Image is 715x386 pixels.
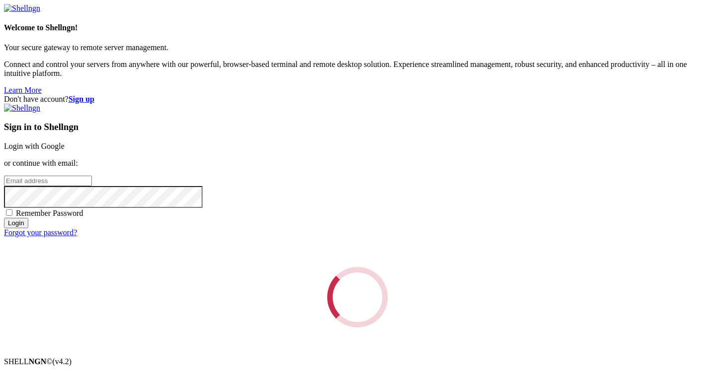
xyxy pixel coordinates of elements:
div: Don't have account? [4,95,711,104]
input: Login [4,218,28,228]
input: Email address [4,176,92,186]
div: Loading... [327,267,388,327]
img: Shellngn [4,4,40,13]
a: Forgot your password? [4,228,77,237]
span: SHELL © [4,357,71,366]
h3: Sign in to Shellngn [4,122,711,132]
span: 4.2.0 [53,357,72,366]
input: Remember Password [6,209,12,216]
p: Connect and control your servers from anywhere with our powerful, browser-based terminal and remo... [4,60,711,78]
p: or continue with email: [4,159,711,168]
a: Learn More [4,86,42,94]
a: Sign up [69,95,94,103]
p: Your secure gateway to remote server management. [4,43,711,52]
a: Login with Google [4,142,65,150]
span: Remember Password [16,209,83,217]
img: Shellngn [4,104,40,113]
b: NGN [29,357,47,366]
h4: Welcome to Shellngn! [4,23,711,32]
